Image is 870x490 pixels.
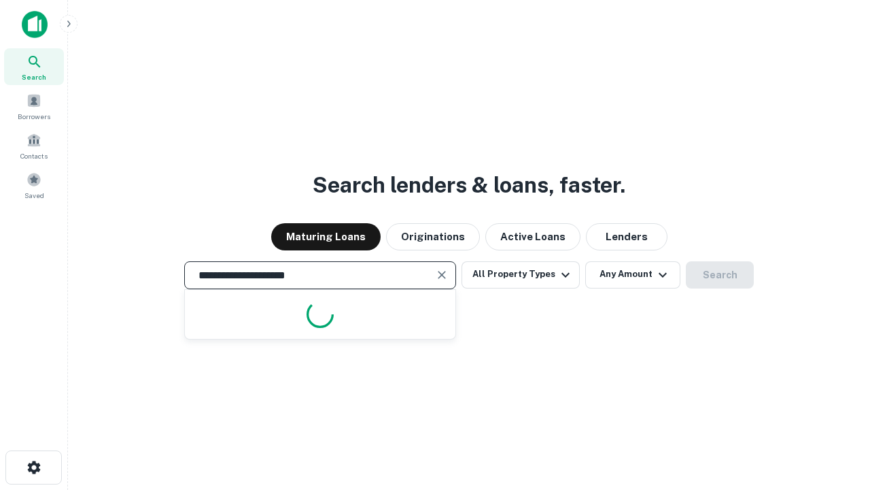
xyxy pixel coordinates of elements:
[24,190,44,201] span: Saved
[22,71,46,82] span: Search
[4,48,64,85] a: Search
[271,223,381,250] button: Maturing Loans
[802,381,870,446] iframe: Chat Widget
[462,261,580,289] button: All Property Types
[485,223,580,250] button: Active Loans
[4,127,64,164] a: Contacts
[585,261,680,289] button: Any Amount
[386,223,480,250] button: Originations
[313,169,625,201] h3: Search lenders & loans, faster.
[22,11,48,38] img: capitalize-icon.png
[4,88,64,125] a: Borrowers
[4,167,64,203] a: Saved
[20,150,48,161] span: Contacts
[586,223,667,250] button: Lenders
[432,265,451,284] button: Clear
[18,111,50,122] span: Borrowers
